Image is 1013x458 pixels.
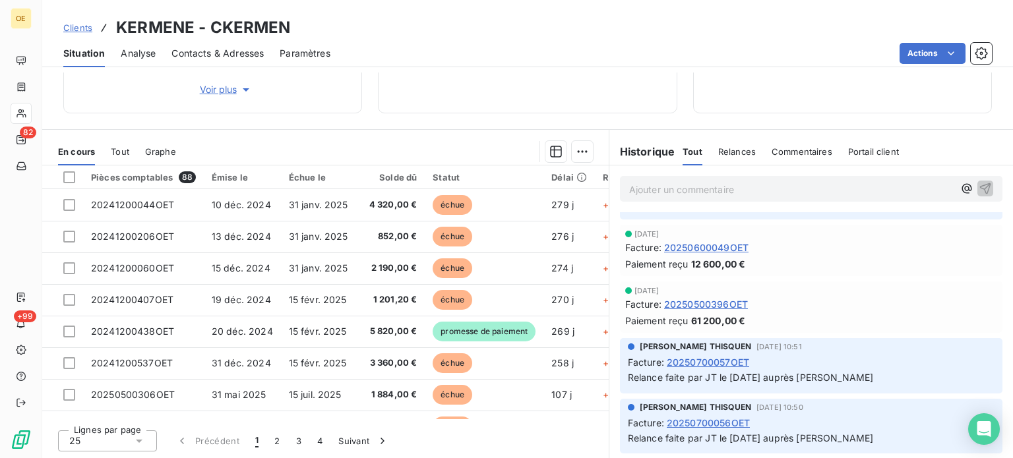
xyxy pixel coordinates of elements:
[69,434,80,447] span: 25
[171,47,264,60] span: Contacts & Adresses
[756,343,802,351] span: [DATE] 10:51
[603,326,630,337] span: +212 j
[667,416,750,430] span: 20250700056OET
[433,172,536,183] div: Statut
[551,326,574,337] span: 269 j
[628,372,874,383] span: Relance faite par JT le [DATE] auprès [PERSON_NAME]
[433,353,472,373] span: échue
[121,47,156,60] span: Analyse
[609,144,675,159] h6: Historique
[625,314,689,328] span: Paiement reçu
[330,427,397,455] button: Suivant
[364,293,417,306] span: 1 201,20 €
[551,294,574,305] span: 270 j
[625,241,661,254] span: Facture :
[848,146,899,157] span: Portail client
[625,257,689,271] span: Paiement reçu
[289,231,348,242] span: 31 janv. 2025
[212,199,271,210] span: 10 déc. 2024
[212,231,271,242] span: 13 déc. 2024
[603,199,631,210] span: +227 j
[628,416,664,430] span: Facture :
[433,322,536,341] span: promesse de paiement
[212,172,273,183] div: Émise le
[551,231,574,242] span: 276 j
[289,199,348,210] span: 31 janv. 2025
[634,287,660,295] span: [DATE]
[91,389,175,400] span: 20250500306OET
[364,388,417,401] span: 1 884,00 €
[433,227,472,246] span: échue
[289,357,347,368] span: 15 févr. 2025
[11,8,32,29] div: OE
[433,385,472,405] span: échue
[634,230,660,238] span: [DATE]
[667,355,749,369] span: 20250700057OET
[683,146,702,157] span: Tout
[14,310,36,322] span: +99
[91,357,173,368] span: 20241200537OET
[551,357,574,368] span: 258 j
[168,427,247,455] button: Précédent
[91,294,173,305] span: 20241200407OET
[63,21,92,34] a: Clients
[280,47,330,60] span: Paramètres
[551,172,587,183] div: Délai
[603,357,630,368] span: +212 j
[91,262,174,273] span: 20241200060OET
[91,326,174,337] span: 20241200438OET
[20,127,36,138] span: 82
[772,146,832,157] span: Commentaires
[900,43,966,64] button: Actions
[551,262,573,273] span: 274 j
[364,325,417,338] span: 5 820,00 €
[289,389,342,400] span: 15 juil. 2025
[968,413,1000,445] div: Open Intercom Messenger
[288,427,309,455] button: 3
[664,241,749,254] span: 20250600049OET
[106,82,346,97] button: Voir plus
[603,172,645,183] div: Retard
[691,314,746,328] span: 61 200,00 €
[603,389,626,400] span: +62 j
[364,262,417,275] span: 2 190,00 €
[58,146,95,157] span: En cours
[91,199,174,210] span: 20241200044OET
[63,22,92,33] span: Clients
[212,389,266,400] span: 31 mai 2025
[212,262,270,273] span: 15 déc. 2024
[266,427,288,455] button: 2
[179,171,196,183] span: 88
[255,434,259,447] span: 1
[91,171,196,183] div: Pièces comptables
[718,146,756,157] span: Relances
[309,427,330,455] button: 4
[212,357,271,368] span: 31 déc. 2024
[289,262,348,273] span: 31 janv. 2025
[691,257,746,271] span: 12 600,00 €
[433,258,472,278] span: échue
[551,389,572,400] span: 107 j
[433,416,472,436] span: échue
[628,355,664,369] span: Facture :
[640,401,751,413] span: [PERSON_NAME] THISQUEN
[364,198,417,212] span: 4 320,00 €
[289,172,348,183] div: Échue le
[145,146,176,157] span: Graphe
[603,294,630,305] span: +212 j
[63,47,105,60] span: Situation
[11,429,32,450] img: Logo LeanPay
[200,83,253,96] span: Voir plus
[625,297,661,311] span: Facture :
[91,231,174,242] span: 20241200206OET
[364,230,417,243] span: 852,00 €
[664,297,748,311] span: 20250500396OET
[247,427,266,455] button: 1
[640,341,751,353] span: [PERSON_NAME] THISQUEN
[364,357,417,370] span: 3 360,00 €
[628,432,874,444] span: Relance faite par JT le [DATE] auprès [PERSON_NAME]
[551,199,574,210] span: 279 j
[603,262,631,273] span: +227 j
[212,326,273,337] span: 20 déc. 2024
[116,16,291,40] h3: KERMENE - CKERMEN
